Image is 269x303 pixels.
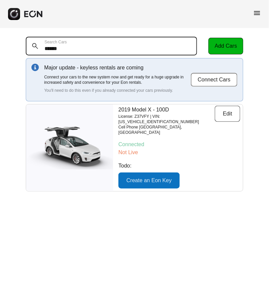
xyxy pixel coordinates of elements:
[118,173,180,189] button: Create an Eon Key
[26,126,113,170] img: car
[215,106,240,122] button: Edit
[118,148,240,157] p: Not Live
[44,88,191,93] p: You'll need to do this even if you already connected your cars previously.
[118,106,215,114] p: 2019 Model X - 100D
[118,162,240,170] p: Todo:
[44,74,191,85] p: Connect your cars to the new system now and get ready for a huge upgrade in increased safety and ...
[118,124,215,135] p: Cell Phone [GEOGRAPHIC_DATA], [GEOGRAPHIC_DATA]
[191,73,238,87] button: Connect Cars
[253,9,261,17] span: menu
[44,39,67,45] label: Search Cars
[31,64,39,71] img: info
[44,64,191,72] p: Major update - keyless rentals are coming
[118,140,240,148] p: Connected
[208,38,243,54] button: Add Cars
[118,114,215,124] p: License: Z37VFY | VIN: [US_VEHICLE_IDENTIFICATION_NUMBER]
